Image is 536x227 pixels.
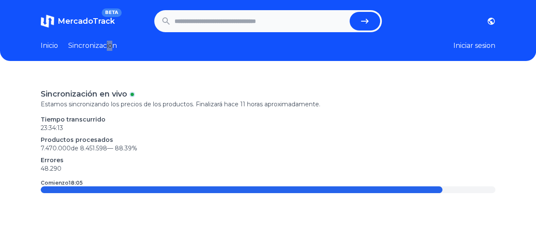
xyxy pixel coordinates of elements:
[41,164,495,173] p: 48.290
[41,41,58,51] a: Inicio
[41,14,115,28] a: MercadoTrackBETA
[41,115,495,124] p: Tiempo transcurrido
[41,136,495,144] p: Productos procesados
[453,41,495,51] button: Iniciar sesion
[41,100,495,108] p: Estamos sincronizando los precios de los productos. Finalizará hace 11 horas aproximadamente.
[41,156,495,164] p: Errores
[69,180,83,186] time: 18:05
[41,88,127,100] p: Sincronización en vivo
[41,124,63,132] time: 23:34:13
[41,180,83,186] p: Comienzo
[102,8,122,17] span: BETA
[68,41,117,51] a: Sincronizacion
[41,14,54,28] img: MercadoTrack
[115,144,137,152] span: 88.39 %
[58,17,115,26] span: MercadoTrack
[41,144,495,152] p: 7.470.000 de 8.451.598 —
